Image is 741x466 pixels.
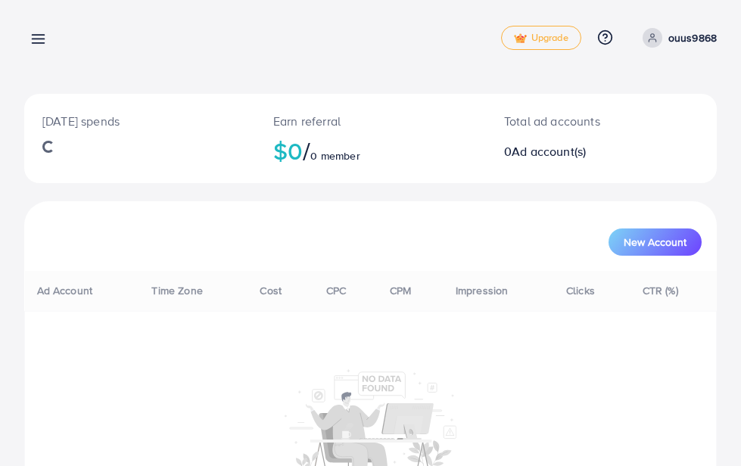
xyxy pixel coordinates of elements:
h2: 0 [504,144,641,159]
span: New Account [624,237,687,247]
span: / [303,133,310,168]
p: Earn referral [273,112,468,130]
h2: $0 [273,136,468,165]
p: Total ad accounts [504,112,641,130]
img: tick [514,33,527,44]
span: Upgrade [514,33,568,44]
a: tickUpgrade [501,26,581,50]
button: New Account [609,228,702,256]
p: ouus9868 [668,29,717,47]
a: ouus9868 [637,28,717,48]
p: [DATE] spends [42,112,237,130]
span: 0 member [310,148,360,163]
span: Ad account(s) [512,143,586,160]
